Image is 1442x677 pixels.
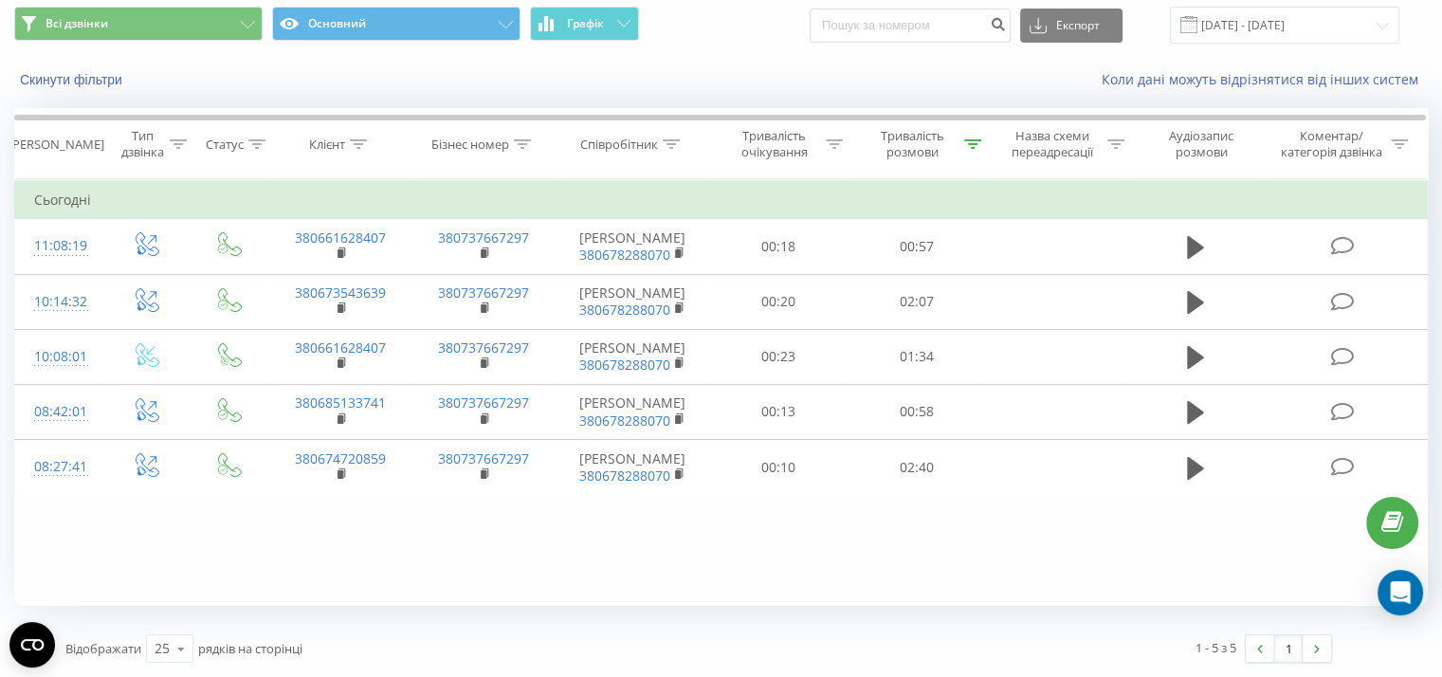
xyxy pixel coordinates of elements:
[438,229,529,247] a: 380737667297
[438,338,529,357] a: 380737667297
[848,384,985,439] td: 00:58
[556,274,710,329] td: [PERSON_NAME]
[206,137,244,153] div: Статус
[46,16,108,31] span: Всі дзвінки
[438,284,529,302] a: 380737667297
[810,9,1011,43] input: Пошук за номером
[556,329,710,384] td: [PERSON_NAME]
[34,284,84,320] div: 10:14:32
[556,219,710,274] td: [PERSON_NAME]
[710,329,848,384] td: 00:23
[295,449,386,467] a: 380674720859
[65,640,141,657] span: Відображати
[1003,128,1103,160] div: Назва схеми переадресації
[1275,128,1386,160] div: Коментар/категорія дзвінка
[295,393,386,412] a: 380685133741
[710,440,848,495] td: 00:10
[309,137,345,153] div: Клієнт
[119,128,164,160] div: Тип дзвінка
[14,7,263,41] button: Всі дзвінки
[579,467,670,485] a: 380678288070
[1196,638,1236,657] div: 1 - 5 з 5
[848,329,985,384] td: 01:34
[155,639,170,658] div: 25
[579,246,670,264] a: 380678288070
[34,228,84,265] div: 11:08:19
[1102,70,1428,88] a: Коли дані можуть відрізнятися вiд інших систем
[848,440,985,495] td: 02:40
[556,384,710,439] td: [PERSON_NAME]
[198,640,302,657] span: рядків на сторінці
[15,181,1428,219] td: Сьогодні
[9,137,104,153] div: [PERSON_NAME]
[1378,570,1423,615] div: Open Intercom Messenger
[295,284,386,302] a: 380673543639
[727,128,822,160] div: Тривалість очікування
[34,393,84,430] div: 08:42:01
[710,384,848,439] td: 00:13
[579,356,670,374] a: 380678288070
[556,440,710,495] td: [PERSON_NAME]
[865,128,959,160] div: Тривалість розмови
[580,137,658,153] div: Співробітник
[848,219,985,274] td: 00:57
[710,274,848,329] td: 00:20
[295,229,386,247] a: 380661628407
[431,137,509,153] div: Бізнес номер
[438,393,529,412] a: 380737667297
[710,219,848,274] td: 00:18
[9,622,55,668] button: Open CMP widget
[530,7,639,41] button: Графік
[1274,635,1303,662] a: 1
[34,338,84,375] div: 10:08:01
[1146,128,1257,160] div: Аудіозапис розмови
[579,412,670,430] a: 380678288070
[14,71,132,88] button: Скинути фільтри
[295,338,386,357] a: 380661628407
[567,17,604,30] span: Графік
[848,274,985,329] td: 02:07
[438,449,529,467] a: 380737667297
[34,448,84,485] div: 08:27:41
[272,7,520,41] button: Основний
[1020,9,1123,43] button: Експорт
[579,301,670,319] a: 380678288070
